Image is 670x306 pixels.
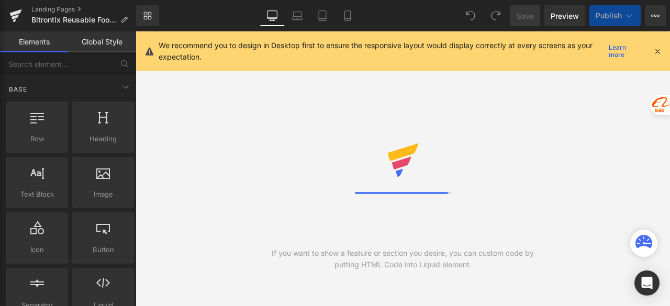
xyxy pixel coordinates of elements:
[460,5,481,26] button: Undo
[31,16,116,24] span: Bitrontix Reusable Food Vacuum Sealer
[485,5,506,26] button: Redo
[285,5,310,26] a: Laptop
[544,5,585,26] a: Preview
[596,12,622,20] span: Publish
[136,5,159,26] a: New Library
[9,244,65,255] span: Icon
[634,270,660,296] div: Open Intercom Messenger
[589,5,641,26] button: Publish
[8,84,28,94] span: Base
[75,244,131,255] span: Button
[68,31,136,52] a: Global Style
[159,40,605,63] p: We recommend you to design in Desktop first to ensure the responsive layout would display correct...
[75,189,131,200] span: Image
[9,133,65,144] span: Row
[260,5,285,26] a: Desktop
[335,5,360,26] a: Mobile
[9,189,65,200] span: Text Block
[269,247,537,270] div: If you want to show a feature or section you desire, you can custom code by putting HTML Code int...
[605,45,645,58] a: Learn more
[517,10,534,21] span: Save
[75,133,131,144] span: Heading
[551,10,579,21] span: Preview
[645,5,666,26] button: More
[310,5,335,26] a: Tablet
[31,5,136,14] a: Landing Pages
